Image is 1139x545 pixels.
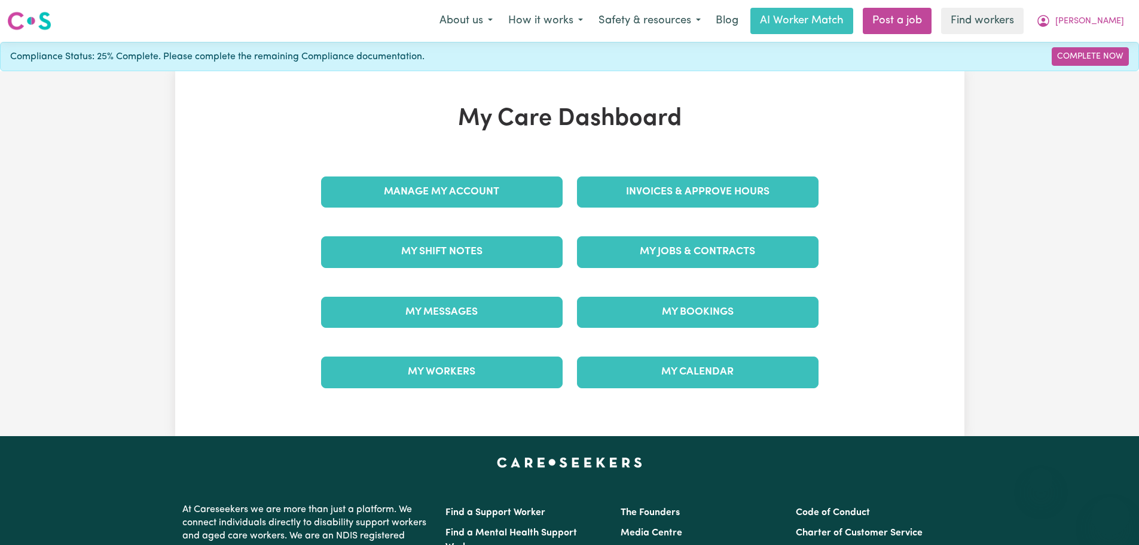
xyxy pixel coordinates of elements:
[1055,15,1124,28] span: [PERSON_NAME]
[796,528,923,538] a: Charter of Customer Service
[445,508,545,517] a: Find a Support Worker
[7,10,51,32] img: Careseekers logo
[577,236,819,267] a: My Jobs & Contracts
[321,357,563,388] a: My Workers
[863,8,932,34] a: Post a job
[1052,47,1129,66] a: Complete Now
[941,8,1024,34] a: Find workers
[10,50,425,64] span: Compliance Status: 25% Complete. Please complete the remaining Compliance documentation.
[577,176,819,208] a: Invoices & Approve Hours
[500,8,591,34] button: How it works
[1029,468,1053,492] iframe: Close message
[1028,8,1132,34] button: My Account
[621,508,680,517] a: The Founders
[7,7,51,35] a: Careseekers logo
[321,176,563,208] a: Manage My Account
[1091,497,1129,535] iframe: Button to launch messaging window
[497,458,642,467] a: Careseekers home page
[591,8,709,34] button: Safety & resources
[321,236,563,267] a: My Shift Notes
[321,297,563,328] a: My Messages
[796,508,870,517] a: Code of Conduct
[750,8,853,34] a: AI Worker Match
[709,8,746,34] a: Blog
[314,105,826,133] h1: My Care Dashboard
[621,528,682,538] a: Media Centre
[577,357,819,388] a: My Calendar
[432,8,500,34] button: About us
[577,297,819,328] a: My Bookings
